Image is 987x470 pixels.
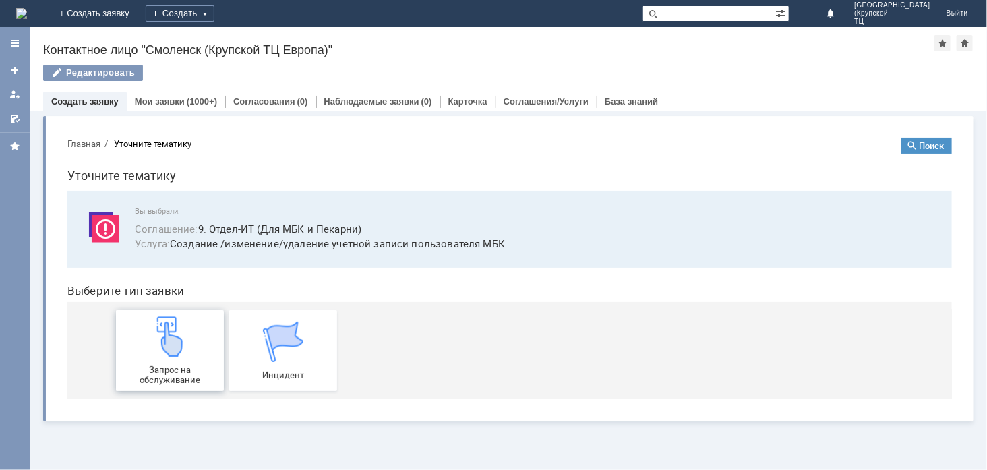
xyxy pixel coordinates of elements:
a: Соглашения/Услуги [504,96,589,107]
div: Создать [146,5,214,22]
a: Мои заявки [135,96,185,107]
a: Создать заявку [51,96,119,107]
span: Соглашение : [78,95,142,109]
div: Сделать домашней страницей [957,35,973,51]
a: Карточка [448,96,487,107]
div: (0) [421,96,432,107]
span: [GEOGRAPHIC_DATA] [854,1,930,9]
div: Добавить в избранное [934,35,951,51]
span: (Крупской [854,9,930,18]
img: get23c147a1b4124cbfa18e19f2abec5e8f [93,189,133,230]
button: Поиск [845,11,895,27]
span: ТЦ [854,18,930,26]
span: Вы выбрали: [78,80,879,89]
div: (0) [297,96,308,107]
h1: Уточните тематику [11,39,895,59]
img: get067d4ba7cf7247ad92597448b2db9300 [206,195,247,235]
span: Инцидент [177,243,276,254]
button: Соглашение:9. Отдел-ИТ (Для МБК и Пекарни) [78,94,305,110]
a: Мои согласования [4,108,26,129]
a: Создать заявку [4,59,26,81]
a: Инцидент [173,183,280,264]
div: (1000+) [187,96,217,107]
a: Наблюдаемые заявки [324,96,419,107]
div: Уточните тематику [57,12,135,22]
a: Согласования [233,96,295,107]
a: База знаний [605,96,658,107]
header: Выберите тип заявки [11,157,895,171]
span: Расширенный поиск [775,6,789,19]
span: Создание /изменение/удаление учетной записи пользователя МБК [78,109,879,125]
a: Запрос на обслуживание [59,183,167,264]
img: logo [16,8,27,19]
div: Контактное лицо "Смоленск (Крупской ТЦ Европа)" [43,43,934,57]
img: svg%3E [27,80,67,121]
span: Запрос на обслуживание [63,238,163,258]
button: Главная [11,11,44,23]
a: Мои заявки [4,84,26,105]
span: Услуга : [78,110,113,123]
a: Перейти на домашнюю страницу [16,8,27,19]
